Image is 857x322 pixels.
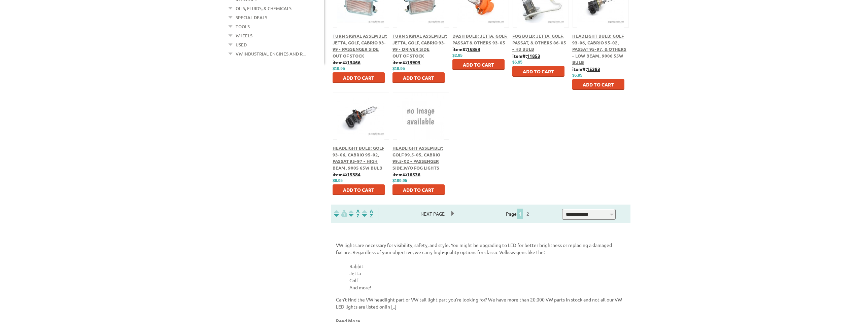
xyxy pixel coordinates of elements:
[333,178,343,183] span: $6.95
[407,59,420,65] u: 13903
[392,178,407,183] span: $199.95
[407,171,420,177] u: 16536
[414,209,451,219] span: Next Page
[347,171,361,177] u: 15384
[333,184,385,195] button: Add to Cart
[392,33,447,52] a: Turn Signal Assembly: Jetta, Golf, Cabrio 93-99 - Driver Side
[347,59,361,65] u: 13466
[527,53,540,59] u: 11853
[236,13,267,22] a: Special Deals
[512,33,566,52] a: Fog Bulb: Jetta, Golf, Passat, & Others 86-05 - H3 Bulb
[512,60,522,65] span: $6.95
[467,46,480,52] u: 15853
[403,75,434,81] span: Add to Cart
[487,208,550,220] div: Page
[572,33,626,65] a: Headlight Bulb: Golf 93-06, Cabrio 95-02, Passat 95-97, & Others - Low Beam, 9006 55W Bulb
[236,40,247,49] a: Used
[236,22,250,31] a: Tools
[333,53,364,59] span: Out of stock
[452,59,505,70] button: Add to Cart
[333,66,345,71] span: $19.95
[333,33,387,52] a: Turn Signal Assembly: Jetta, Golf, Cabrio 93-99 - Passenger Side
[392,145,443,171] a: Headlight Assembly: Golf 99.5-05, Cabrio 99.5-02 - Passenger Side,w/o Fog Lights
[392,171,420,177] b: item#:
[334,210,347,217] img: filterpricelow.svg
[333,72,385,83] button: Add to Cart
[392,66,405,71] span: $19.95
[392,59,420,65] b: item#:
[336,242,625,256] p: VW lights are necessary for visibility, safety, and style. You might be upgrading to LED for bett...
[517,209,523,219] span: 1
[587,66,600,72] u: 15383
[349,277,625,284] li: Golf
[333,145,384,171] a: Headlight Bulb: Golf 93-06, Cabrio 95-02, Passat 95-97 - High Beam, 9005 65W Bulb
[452,53,462,58] span: $2.95
[403,187,434,193] span: Add to Cart
[392,53,424,59] span: Out of stock
[349,270,625,277] li: Jetta
[336,296,625,310] p: Can't find the VW headlight part or VW tail light part you’re looking for? We have more than 20,0...
[343,187,374,193] span: Add to Cart
[392,184,445,195] button: Add to Cart
[572,66,600,72] b: item#:
[512,66,564,77] button: Add to Cart
[347,210,361,217] img: Sort by Headline
[452,33,508,45] a: Dash Bulb: Jetta, Golf, Passat & Others 93-05
[572,73,582,78] span: $6.95
[236,31,252,40] a: Wheels
[414,211,451,217] a: Next Page
[512,53,540,59] b: item#:
[349,284,625,291] li: And more!
[523,68,554,74] span: Add to Cart
[463,62,494,68] span: Add to Cart
[333,171,361,177] b: item#:
[236,4,292,13] a: Oils, Fluids, & Chemicals
[392,72,445,83] button: Add to Cart
[361,210,374,217] img: Sort by Sales Rank
[525,211,531,217] a: 2
[349,263,625,270] li: Rabbit
[583,81,614,87] span: Add to Cart
[333,59,361,65] b: item#:
[452,46,480,52] b: item#:
[236,49,306,58] a: VW Industrial Engines and R...
[572,79,624,90] button: Add to Cart
[343,75,374,81] span: Add to Cart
